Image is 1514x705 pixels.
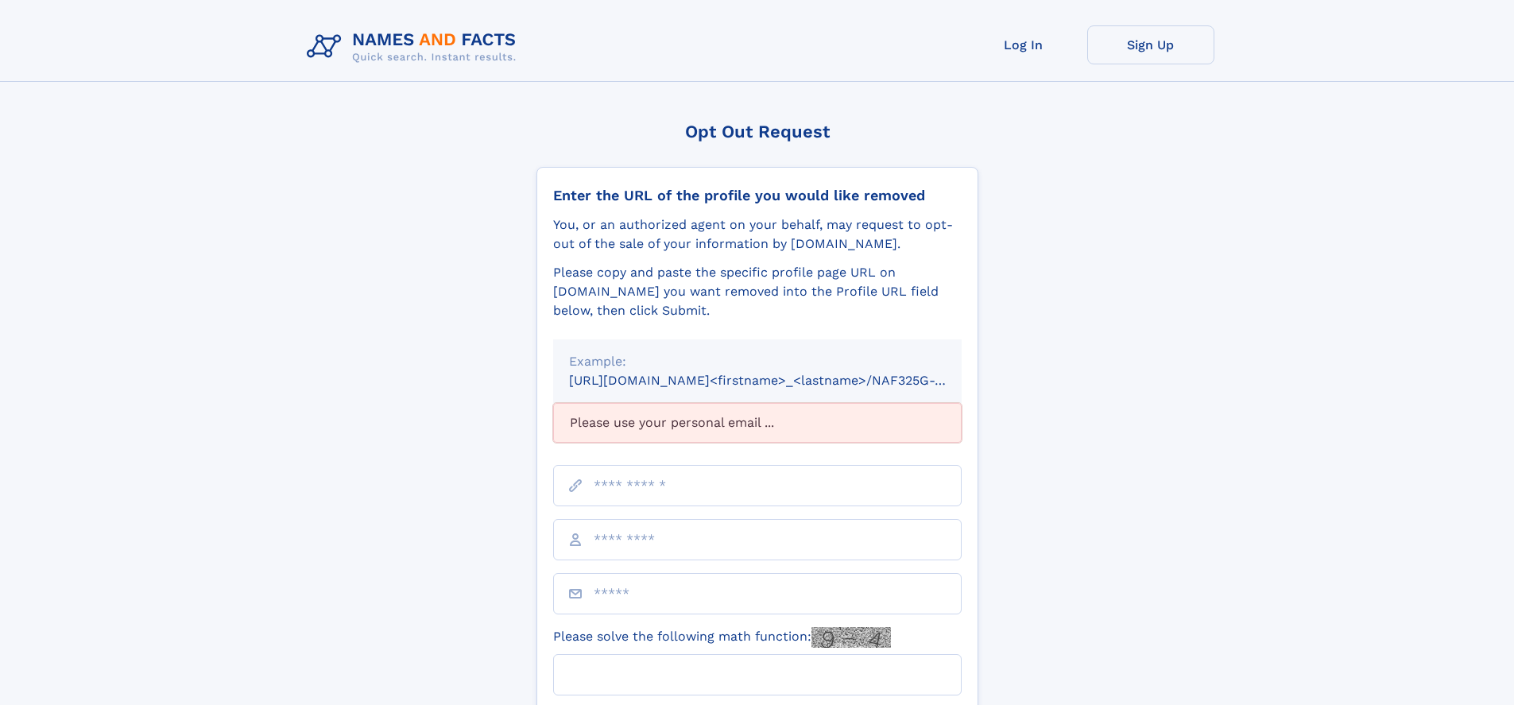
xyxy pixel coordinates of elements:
div: Please use your personal email ... [553,403,962,443]
div: You, or an authorized agent on your behalf, may request to opt-out of the sale of your informatio... [553,215,962,254]
label: Please solve the following math function: [553,627,891,648]
a: Sign Up [1087,25,1214,64]
div: Enter the URL of the profile you would like removed [553,187,962,204]
div: Please copy and paste the specific profile page URL on [DOMAIN_NAME] you want removed into the Pr... [553,263,962,320]
img: Logo Names and Facts [300,25,529,68]
div: Opt Out Request [536,122,978,141]
div: Example: [569,352,946,371]
small: [URL][DOMAIN_NAME]<firstname>_<lastname>/NAF325G-xxxxxxxx [569,373,992,388]
a: Log In [960,25,1087,64]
